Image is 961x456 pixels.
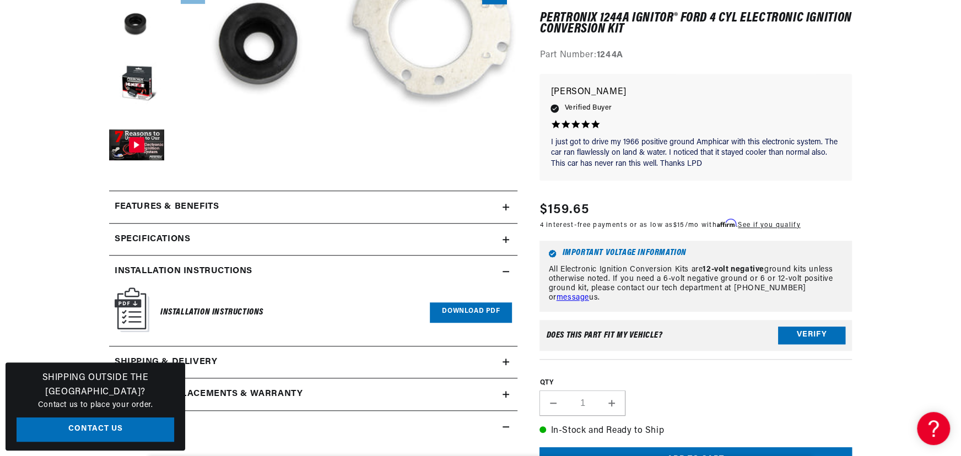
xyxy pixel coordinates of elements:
p: I just got to drive my 1966 positive ground Amphicar with this electronic system. The car ran fla... [550,137,841,170]
p: In-Stock and Ready to Ship [539,425,852,439]
summary: Features & Benefits [109,191,517,223]
summary: Specifications [109,224,517,256]
h2: Shipping & Delivery [115,355,217,370]
h2: Installation instructions [115,264,252,279]
h2: Features & Benefits [115,200,219,214]
summary: Installation instructions [109,256,517,287]
img: Instruction Manual [115,287,149,332]
h3: Shipping Outside the [GEOGRAPHIC_DATA]? [17,371,174,399]
h6: Installation Instructions [160,305,263,320]
span: $159.65 [539,200,589,220]
strong: 12-volt negative [703,266,764,274]
strong: 1244A [597,51,623,60]
span: Verified Buyer [564,102,612,115]
summary: Shipping & Delivery [109,346,517,378]
p: All Electronic Ignition Conversion Kits are ground kits unless otherwise noted. If you need a 6-v... [548,266,843,303]
a: Contact Us [17,417,174,442]
p: 4 interest-free payments or as low as /mo with . [539,220,800,230]
span: $15 [673,222,685,229]
p: [PERSON_NAME] [550,85,841,100]
button: Verify [778,327,845,344]
h2: Returns, Replacements & Warranty [115,387,303,401]
h1: PerTronix 1244A Ignitor® Ford 4 cyl Electronic Ignition Conversion Kit [539,13,852,35]
summary: Reviews [109,411,517,443]
a: See if you qualify - Learn more about Affirm Financing (opens in modal) [738,222,800,229]
h6: Important Voltage Information [548,250,843,258]
label: QTY [539,378,852,388]
h2: Specifications [115,232,190,247]
span: Affirm [717,219,736,227]
p: Contact us to place your order. [17,399,174,411]
div: Does This part fit My vehicle? [546,331,662,340]
summary: Returns, Replacements & Warranty [109,378,517,410]
button: Load image 5 in gallery view [109,58,164,113]
a: Download PDF [430,302,512,323]
div: Part Number: [539,49,852,63]
a: message [557,294,589,302]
